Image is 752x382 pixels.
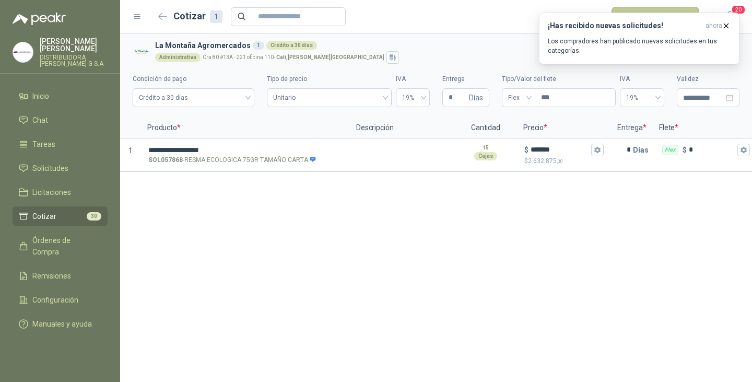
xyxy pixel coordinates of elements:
span: Unitario [273,90,385,106]
span: Inicio [32,90,49,102]
div: Administrativa [155,53,201,62]
span: 30 [87,212,101,221]
span: 20 [731,5,746,15]
span: Días [469,89,483,107]
span: 1 [128,146,133,155]
span: Órdenes de Compra [32,235,98,258]
input: $$2.632.875,00 [531,146,589,154]
p: DISTRIBUIDORA [PERSON_NAME] G S.A [40,54,108,67]
p: 15 [483,144,489,152]
p: Los compradores han publicado nuevas solicitudes en tus categorías. [548,37,731,55]
strong: SOL057868 [148,155,183,165]
p: Descripción [350,118,454,138]
input: Flex $ [689,146,735,154]
a: Manuales y ayuda [13,314,108,334]
a: Configuración [13,290,108,310]
span: Manuales y ayuda [32,318,92,330]
div: 1 [253,41,264,50]
p: [PERSON_NAME] [PERSON_NAME] [40,38,108,52]
button: ¡Has recibido nuevas solicitudes!ahora Los compradores han publicado nuevas solicitudes en tus ca... [539,13,739,64]
label: Tipo/Valor del flete [502,74,616,84]
p: Cantidad [454,118,517,138]
button: Flex $ [737,144,750,156]
span: Tareas [32,138,55,150]
label: IVA [620,74,664,84]
p: Producto [141,118,350,138]
button: 20 [721,7,739,26]
label: IVA [396,74,430,84]
div: Cajas [474,152,497,160]
img: Company Logo [133,43,151,61]
h2: Cotizar [173,9,222,24]
label: Tipo de precio [267,74,391,84]
span: Solicitudes [32,163,68,174]
p: $ [524,144,528,156]
a: Órdenes de Compra [13,230,108,262]
span: Configuración [32,294,78,306]
p: Cra 80 #13A - 221 oficina 110 - [203,55,384,60]
span: 2.632.875 [528,157,563,165]
p: Entrega [611,118,653,138]
span: Crédito a 30 días [139,90,248,106]
span: Cotizar [32,211,56,222]
img: Logo peakr [13,13,66,25]
span: 19% [402,90,424,106]
a: Tareas [13,134,108,154]
p: Días [633,140,653,160]
a: Inicio [13,86,108,106]
span: Flex [508,90,529,106]
a: Licitaciones [13,182,108,202]
label: Validez [677,74,739,84]
label: Condición de pago [133,74,254,84]
button: $$2.632.875,00 [591,144,604,156]
img: Company Logo [13,42,33,62]
a: Remisiones [13,266,108,286]
h3: La Montaña Agromercados [155,40,735,51]
a: Solicitudes [13,158,108,178]
p: $ [683,144,687,156]
div: Flex [662,145,678,155]
span: Licitaciones [32,187,71,198]
span: 19% [626,90,658,106]
input: SOL057868-RESMA ECOLOGICA 75GR TAMAÑO CARTA [148,146,343,154]
a: Cotizar30 [13,206,108,226]
p: $ [524,156,604,166]
span: Remisiones [32,270,71,282]
span: Chat [32,114,48,126]
p: - RESMA ECOLOGICA 75GR TAMAÑO CARTA [148,155,316,165]
div: Crédito a 30 días [266,41,317,50]
span: ,00 [557,158,563,164]
button: Publicar cotizaciones [612,7,699,27]
div: 1 [210,10,222,23]
strong: Cali , [PERSON_NAME][GEOGRAPHIC_DATA] [276,54,384,60]
a: Chat [13,110,108,130]
span: ahora [706,21,722,30]
p: Precio [517,118,611,138]
h3: ¡Has recibido nuevas solicitudes! [548,21,701,30]
label: Entrega [442,74,489,84]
